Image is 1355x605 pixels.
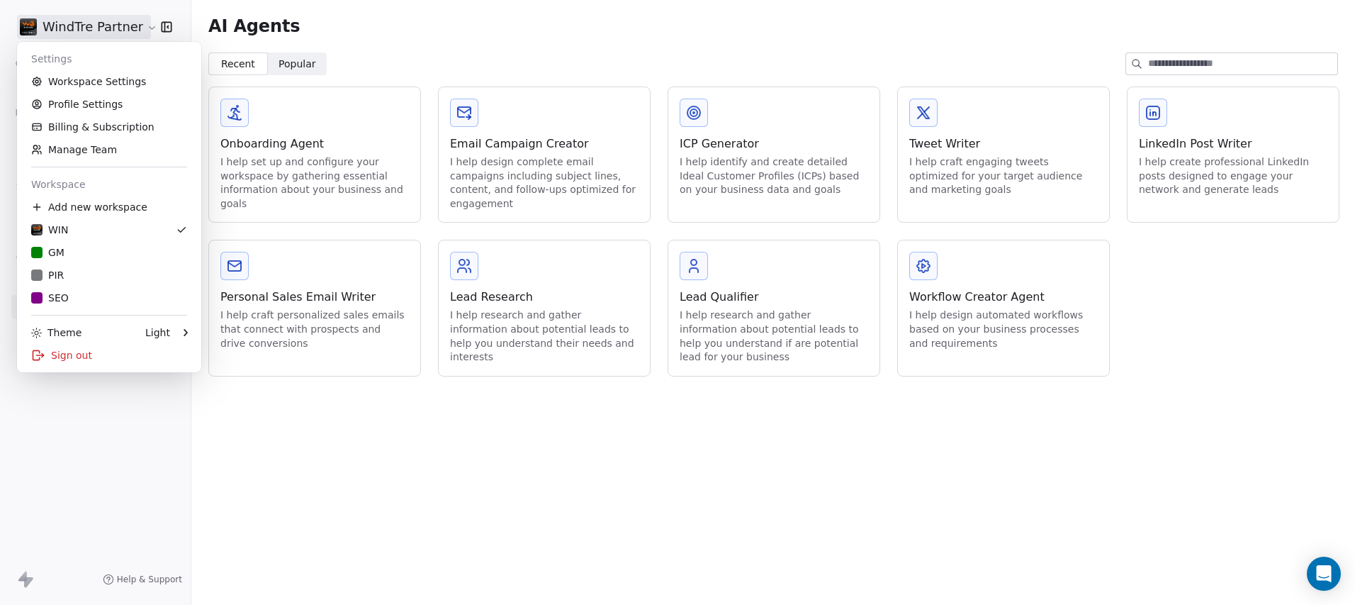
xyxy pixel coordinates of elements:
[31,268,64,282] div: PIR
[23,116,196,138] a: Billing & Subscription
[23,196,196,218] div: Add new workspace
[31,224,43,235] img: logo_bp_w3.png
[31,326,81,340] div: Theme
[31,223,68,237] div: WIN
[23,344,196,367] div: Sign out
[23,173,196,196] div: Workspace
[23,70,196,93] a: Workspace Settings
[145,326,170,340] div: Light
[23,48,196,70] div: Settings
[23,138,196,161] a: Manage Team
[23,93,196,116] a: Profile Settings
[31,245,64,260] div: GM
[31,291,69,305] div: SEO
